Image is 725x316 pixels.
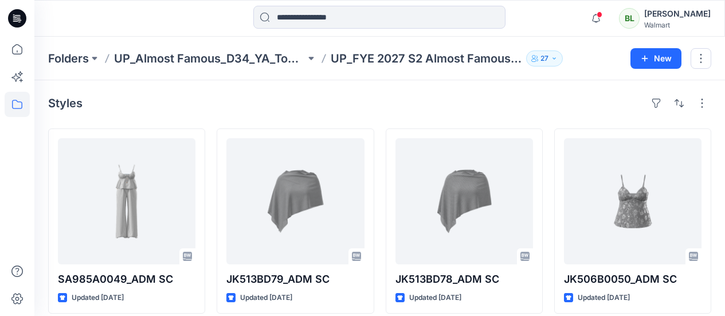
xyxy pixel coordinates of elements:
a: SA985A0049_ADM SC [58,138,195,264]
p: Updated [DATE] [72,292,124,304]
a: JK506B0050_ADM SC [564,138,702,264]
a: Folders [48,50,89,67]
div: BL [619,8,640,29]
p: SA985A0049_ADM SC [58,271,195,287]
button: New [630,48,681,69]
p: Updated [DATE] [409,292,461,304]
p: JK513BD78_ADM SC [395,271,533,287]
a: UP_Almost Famous_D34_YA_Tops. Dresses, Sweaters, Sets [114,50,305,67]
p: 27 [540,52,548,65]
a: JK513BD79_ADM SC [226,138,364,264]
div: Walmart [644,21,711,29]
p: JK513BD79_ADM SC [226,271,364,287]
p: JK506B0050_ADM SC [564,271,702,287]
div: [PERSON_NAME] [644,7,711,21]
button: 27 [526,50,563,67]
h4: Styles [48,96,83,110]
p: Updated [DATE] [578,292,630,304]
p: UP_FYE 2027 S2 Almost Famous YA Tops, Dresses, Sweaters, Sets [331,50,522,67]
p: Updated [DATE] [240,292,292,304]
a: JK513BD78_ADM SC [395,138,533,264]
